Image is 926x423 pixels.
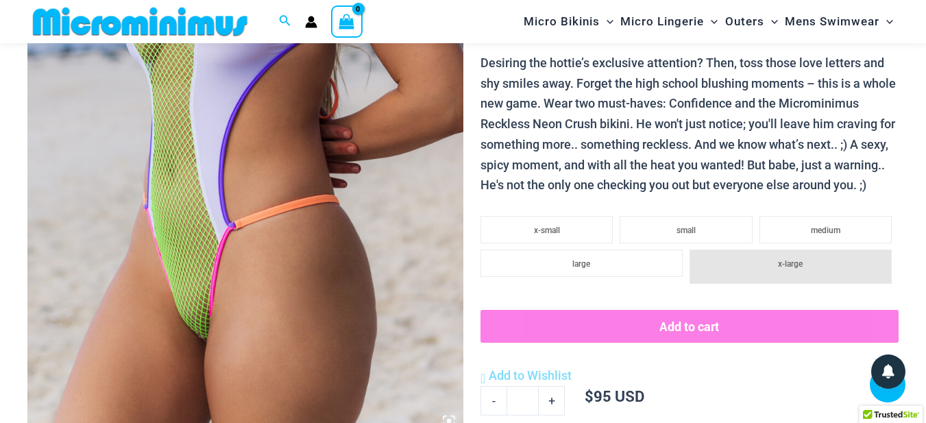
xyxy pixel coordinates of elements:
img: MM SHOP LOGO FLAT [27,6,253,37]
span: x-small [534,226,560,235]
li: large [480,250,683,277]
a: Micro LingerieMenu ToggleMenu Toggle [617,4,721,39]
a: Account icon link [305,16,317,28]
button: Add to cart [480,310,899,343]
span: Menu Toggle [764,4,778,39]
span: Outers [725,4,764,39]
a: View Shopping Cart, empty [331,5,363,37]
a: Search icon link [279,13,291,30]
li: medium [759,216,892,243]
li: x-large [690,250,892,284]
span: small [677,226,696,235]
a: Add to Wishlist [480,365,572,386]
span: Micro Lingerie [620,4,704,39]
span: Menu Toggle [600,4,613,39]
bdi: 95 USD [585,386,644,406]
span: medium [811,226,840,235]
a: Micro BikinisMenu ToggleMenu Toggle [520,4,617,39]
input: Product quantity [507,386,539,415]
a: Mens SwimwearMenu ToggleMenu Toggle [781,4,897,39]
a: - [480,386,507,415]
a: OutersMenu ToggleMenu Toggle [722,4,781,39]
span: x-large [778,259,803,269]
a: + [539,386,565,415]
li: x-small [480,216,613,243]
li: small [620,216,752,243]
span: Add to Wishlist [489,368,572,383]
span: Micro Bikinis [524,4,600,39]
p: Desiring the hottie’s exclusive attention? Then, toss those love letters and shy smiles away. For... [480,53,899,195]
span: large [572,259,590,269]
span: Menu Toggle [704,4,718,39]
span: Mens Swimwear [785,4,879,39]
span: $ [585,386,594,406]
span: Menu Toggle [879,4,893,39]
nav: Site Navigation [518,2,899,41]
